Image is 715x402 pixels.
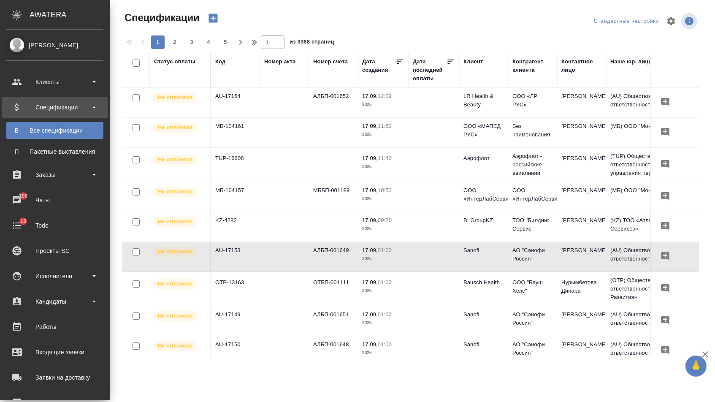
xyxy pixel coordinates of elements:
p: АО "Санофи Россия" [512,340,553,357]
td: ОТБП-001111 [309,274,358,304]
p: ТОО "Билдинг Сервис" [512,216,553,233]
p: 11:52 [378,123,392,129]
td: TUP-16608 [211,150,260,179]
div: Входящие заявки [6,346,103,359]
td: [PERSON_NAME] [557,306,606,336]
p: АО "Санофи Россия" [512,246,553,263]
td: (МБ) ООО "Монблан" [606,118,707,147]
button: 5 [219,35,232,49]
span: Спецификации [122,11,200,24]
div: Клиенты [6,76,103,88]
td: АЛБП-001648 [309,336,358,366]
td: МББП-001189 [309,182,358,212]
p: Не оплачена [158,217,192,226]
p: 17.09, [362,217,378,223]
div: Исполнители [6,270,103,282]
p: 2025 [362,100,404,109]
p: 01:00 [378,341,392,348]
p: 17.09, [362,311,378,318]
p: 17.09, [362,279,378,285]
div: Чаты [6,194,103,206]
span: 3 [185,38,198,46]
td: АЛБП-001651 [309,306,358,336]
td: АЛБП-001649 [309,242,358,272]
div: Дата создания [362,57,396,74]
td: МБ-104161 [211,118,260,147]
div: Номер акта [264,57,295,66]
a: Заявки на доставку [2,367,108,388]
p: Не оплачена [158,123,192,132]
p: 2025 [362,163,404,171]
div: Todo [6,219,103,232]
p: 09:20 [378,217,392,223]
div: Наше юр. лицо [610,57,652,66]
p: 2025 [362,349,404,357]
div: split button [592,15,661,28]
p: Sanofi [463,340,504,349]
p: 01:00 [378,247,392,253]
p: 2025 [362,195,404,203]
span: 100 [14,192,33,200]
td: [PERSON_NAME] [557,182,606,212]
div: Номер счета [313,57,348,66]
td: OTP-13163 [211,274,260,304]
p: Sanofi [463,246,504,255]
p: 2025 [362,130,404,139]
a: ВВсе спецификации [6,122,103,139]
p: АО "Санофи Россия" [512,310,553,327]
td: [PERSON_NAME] [557,336,606,366]
p: 01:00 [378,311,392,318]
p: ООО «ИнтерЛабСервис» [463,186,504,203]
p: 17.09, [362,123,378,129]
p: Не оплачена [158,312,192,320]
p: Аэрофлот - российские авиалинии [512,152,553,177]
p: ООО "Бауш Хелс" [512,278,553,295]
div: [PERSON_NAME] [6,41,103,50]
p: 10:53 [378,187,392,193]
a: ППакетные выставления [6,143,103,160]
div: Код [215,57,225,66]
div: Работы [6,321,103,333]
span: 5 [219,38,232,46]
span: 13 [15,217,31,225]
div: Заказы [6,168,103,181]
td: KZ-4282 [211,212,260,242]
a: Работы [2,316,108,337]
span: 4 [202,38,215,46]
span: 2 [168,38,181,46]
button: 🙏 [685,356,707,377]
p: Не оплачена [158,93,192,102]
a: 13Todo [2,215,108,236]
td: (KZ) ТОО «Атлас Лэнгвидж Сервисез» [606,212,707,242]
td: AU-17149 [211,306,260,336]
td: (AU) Общество с ограниченной ответственностью "АЛС" [606,306,707,336]
td: AU-17153 [211,242,260,272]
td: Нурымбетова Динара [557,274,606,304]
td: [PERSON_NAME] [557,88,606,117]
div: Статус оплаты [154,57,195,66]
td: AU-17154 [211,88,260,117]
td: [PERSON_NAME] [557,118,606,147]
p: 17.09, [362,93,378,99]
p: Bausch Health [463,278,504,287]
td: (OTP) Общество с ограниченной ответственностью «Вектор Развития» [606,272,707,306]
p: Не оплачена [158,155,192,164]
p: Не оплачена [158,342,192,350]
div: Дата последней оплаты [413,57,447,83]
div: AWATERA [30,6,110,23]
td: [PERSON_NAME] [557,150,606,179]
p: 17.09, [362,187,378,193]
p: 2025 [362,225,404,233]
p: 12:09 [378,93,392,99]
p: ООО «МАПЕД РУС» [463,122,504,139]
div: Контрагент клиента [512,57,553,74]
button: Создать [203,11,223,25]
div: Кандидаты [6,295,103,308]
td: АЛБП-001652 [309,88,358,117]
td: AU-17150 [211,336,260,366]
p: 17.09, [362,247,378,253]
p: Аэрофлот [463,154,504,163]
td: (AU) Общество с ограниченной ответственностью "АЛС" [606,336,707,366]
button: 4 [202,35,215,49]
p: Не оплачена [158,280,192,288]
